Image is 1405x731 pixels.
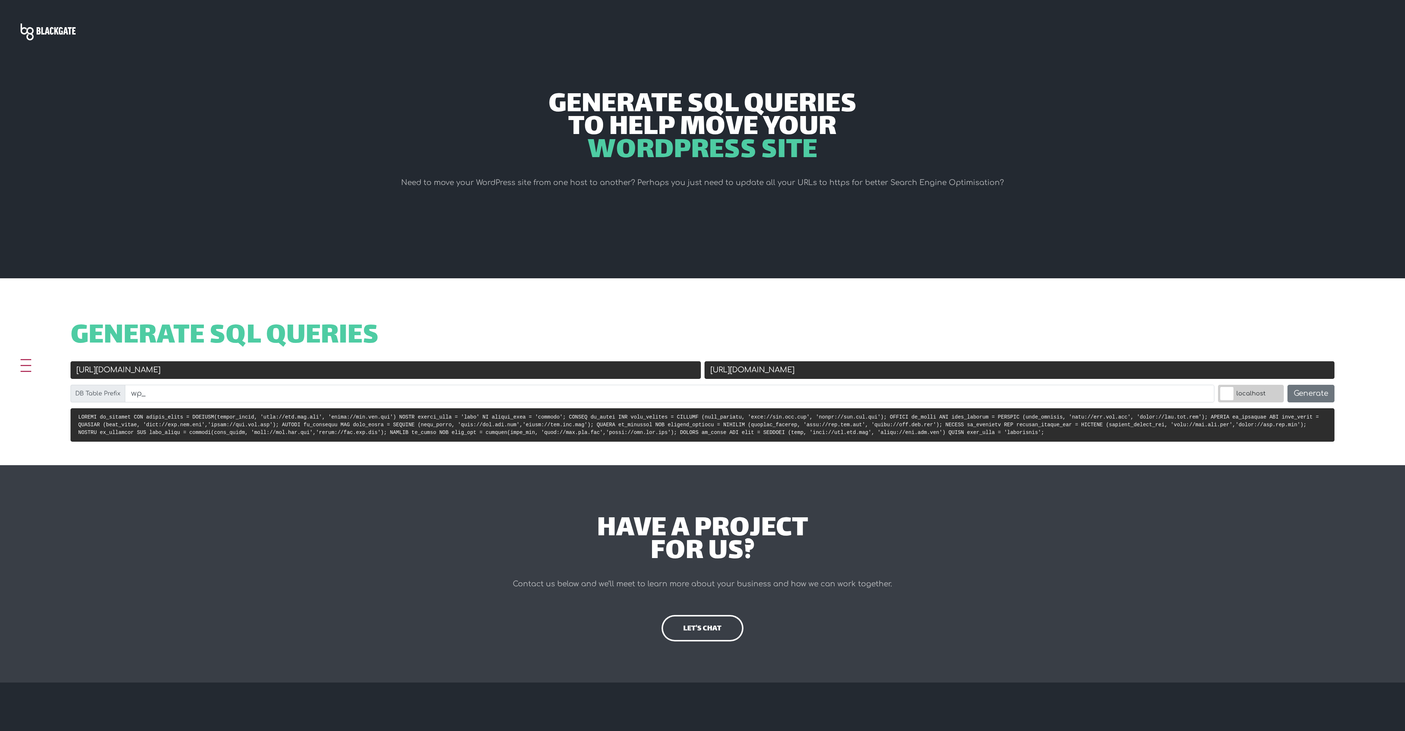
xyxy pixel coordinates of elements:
[250,577,1155,591] p: Contact us below and we’ll meet to learn more about your business and how we can work together.
[125,385,1214,402] input: wp_
[71,325,379,348] span: Generate SQL Queries
[587,140,817,163] span: WordPress Site
[78,414,1319,435] code: LOREMI do_sitamet CON adipis_elits = DOEIUSM(tempor_incid, 'utla://etd.mag.ali', 'enima://min.ven...
[1218,385,1284,402] label: localhost
[568,117,836,140] span: to help move your
[705,361,1335,379] input: New URL
[548,94,857,117] span: Generate SQL Queries
[21,23,76,40] img: Blackgate
[1287,385,1334,402] button: Generate
[71,385,125,402] label: DB Table Prefix
[250,175,1155,190] p: Need to move your WordPress site from one host to another? Perhaps you just need to update all yo...
[71,361,701,379] input: Old URL
[250,518,1155,564] div: have a project for us?
[662,615,743,641] a: let's chat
